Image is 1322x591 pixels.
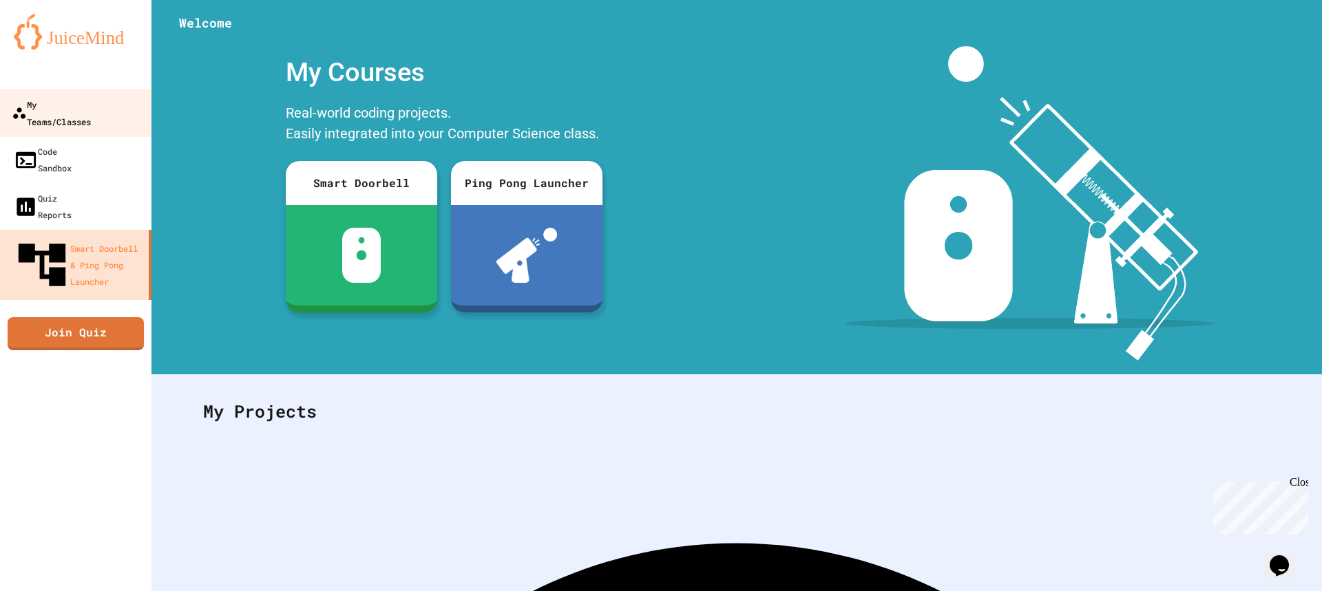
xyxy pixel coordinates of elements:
iframe: chat widget [1264,536,1308,577]
img: ppl-with-ball.png [496,228,558,283]
div: My Projects [189,385,1284,438]
div: Quiz Reports [14,190,72,223]
div: Ping Pong Launcher [451,161,602,205]
div: Code Sandbox [14,143,72,176]
img: sdb-white.svg [342,228,381,283]
div: Real-world coding projects. Easily integrated into your Computer Science class. [279,99,609,151]
div: Chat with us now!Close [6,6,95,87]
div: My Courses [279,46,609,99]
img: banner-image-my-projects.png [845,46,1214,361]
div: Smart Doorbell [286,161,437,205]
a: Join Quiz [8,317,144,350]
div: My Teams/Classes [12,96,91,129]
div: Smart Doorbell & Ping Pong Launcher [14,237,143,293]
img: logo-orange.svg [14,14,138,50]
iframe: chat widget [1208,476,1308,535]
